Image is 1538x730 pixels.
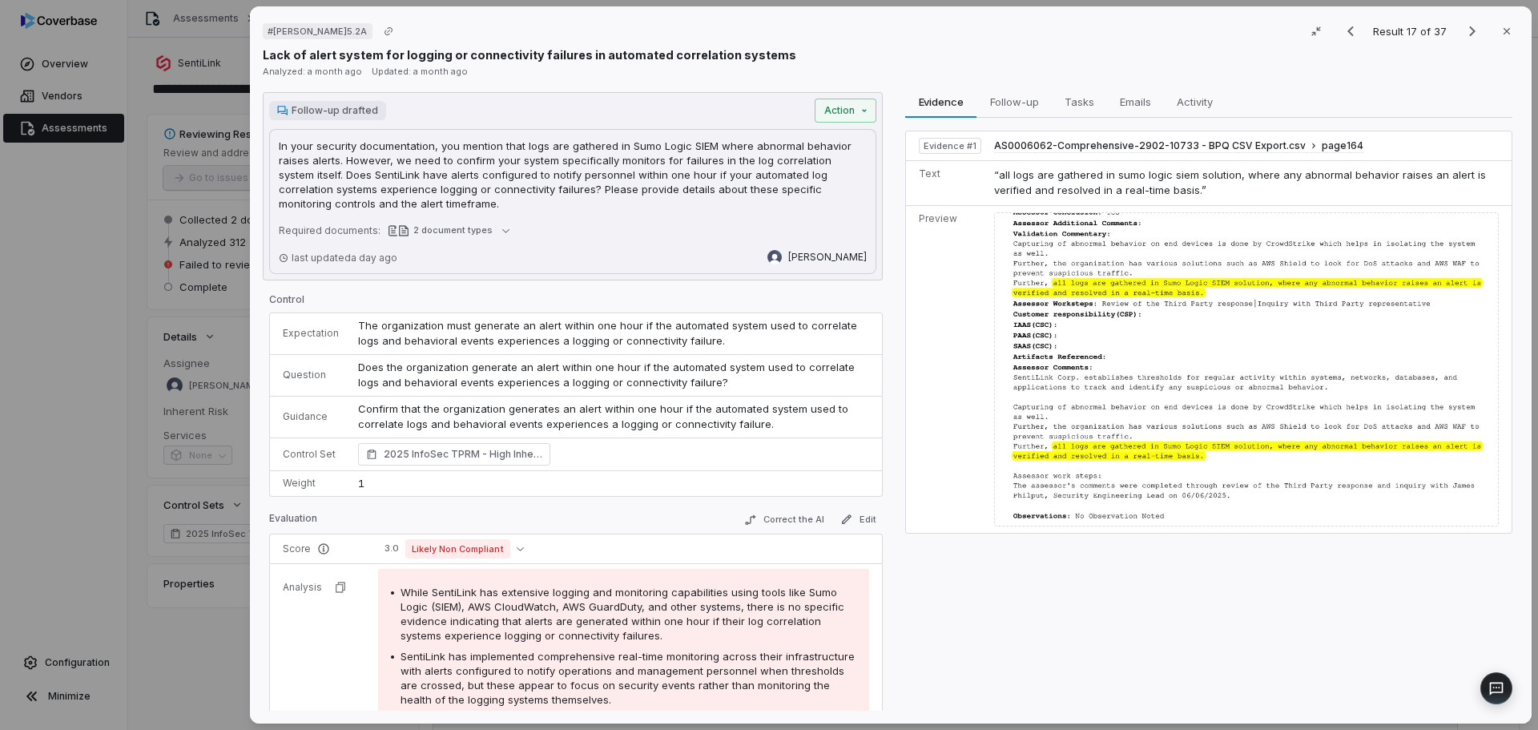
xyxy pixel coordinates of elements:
[283,581,322,594] p: Analysis
[1335,22,1367,41] button: Previous result
[283,327,339,340] p: Expectation
[401,650,855,706] span: SentiLink has implemented comprehensive real-time monitoring across their infrastructure with ale...
[358,401,869,433] p: Confirm that the organization generates an alert within one hour if the automated system used to ...
[269,512,317,531] p: Evaluation
[906,205,988,533] td: Preview
[279,139,867,211] p: In your security documentation, you mention that logs are gathered in Sumo Logic SIEM where abnor...
[413,224,493,236] div: 2 document types
[358,319,860,348] span: The organization must generate an alert within one hour if the automated system used to correlate...
[283,448,339,461] p: Control Set
[1456,22,1488,41] button: Next result
[279,224,380,237] span: Required documents:
[994,168,1486,197] span: “all logs are gathered in sumo logic siem solution, where any abnormal behavior raises an alert i...
[401,586,844,642] span: While SentiLink has extensive logging and monitoring capabilities using tools like Sumo Logic (SI...
[815,99,876,123] button: Action
[279,252,397,264] p: last updated a day ago
[269,293,883,313] p: Control
[1322,139,1363,152] span: page 164
[263,66,362,77] span: Analyzed: a month ago
[372,66,468,77] span: Updated: a month ago
[263,46,796,63] p: Lack of alert system for logging or connectivity failures in automated correlation systems
[374,17,403,46] button: Copy link
[283,410,339,423] p: Guidance
[767,250,782,264] img: Jason Boland avatar
[1058,91,1101,112] span: Tasks
[283,477,339,490] p: Weight
[788,251,867,264] span: [PERSON_NAME]
[994,139,1306,152] span: AS0006062-Comprehensive-2902-10733 - BPQ CSV Export.csv
[378,539,530,559] button: 3.0Likely Non Compliant
[358,361,858,389] span: Does the organization generate an alert within one hour if the automated system used to correlate...
[1170,91,1219,112] span: Activity
[912,91,970,112] span: Evidence
[292,104,378,117] span: Follow-up drafted
[924,139,976,152] span: Evidence # 1
[834,510,883,529] button: Edit
[405,539,510,559] span: Likely Non Compliant
[384,446,542,462] span: 2025 InfoSec TPRM - High Inherent Risk (TruSight Supported) Cybersecurity Incident Management
[906,160,988,205] td: Text
[984,91,1045,112] span: Follow-up
[358,477,364,490] span: 1
[1113,91,1158,112] span: Emails
[268,25,368,38] span: # [PERSON_NAME]5.2A
[283,369,339,381] p: Question
[283,542,359,555] p: Score
[994,139,1363,153] button: AS0006062-Comprehensive-2902-10733 - BPQ CSV Export.csvpage164
[738,510,831,530] button: Correct the AI
[1373,22,1450,40] p: Result 17 of 37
